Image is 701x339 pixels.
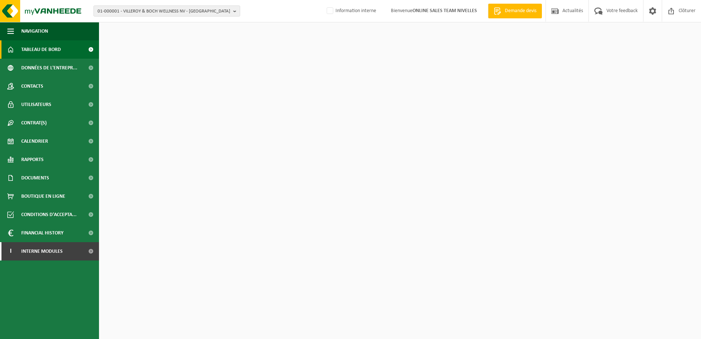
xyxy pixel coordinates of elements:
[21,95,51,114] span: Utilisateurs
[21,205,77,224] span: Conditions d'accepta...
[21,59,77,77] span: Données de l'entrepr...
[488,4,542,18] a: Demande devis
[21,187,65,205] span: Boutique en ligne
[21,114,47,132] span: Contrat(s)
[21,40,61,59] span: Tableau de bord
[98,6,230,17] span: 01-000001 - VILLEROY & BOCH WELLNESS NV - [GEOGRAPHIC_DATA]
[21,224,63,242] span: Financial History
[412,8,477,14] strong: ONLINE SALES TEAM NIVELLES
[93,6,240,17] button: 01-000001 - VILLEROY & BOCH WELLNESS NV - [GEOGRAPHIC_DATA]
[325,6,376,17] label: Information interne
[21,242,63,260] span: Interne modules
[21,132,48,150] span: Calendrier
[7,242,14,260] span: I
[503,7,538,15] span: Demande devis
[21,22,48,40] span: Navigation
[21,77,43,95] span: Contacts
[21,150,44,169] span: Rapports
[21,169,49,187] span: Documents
